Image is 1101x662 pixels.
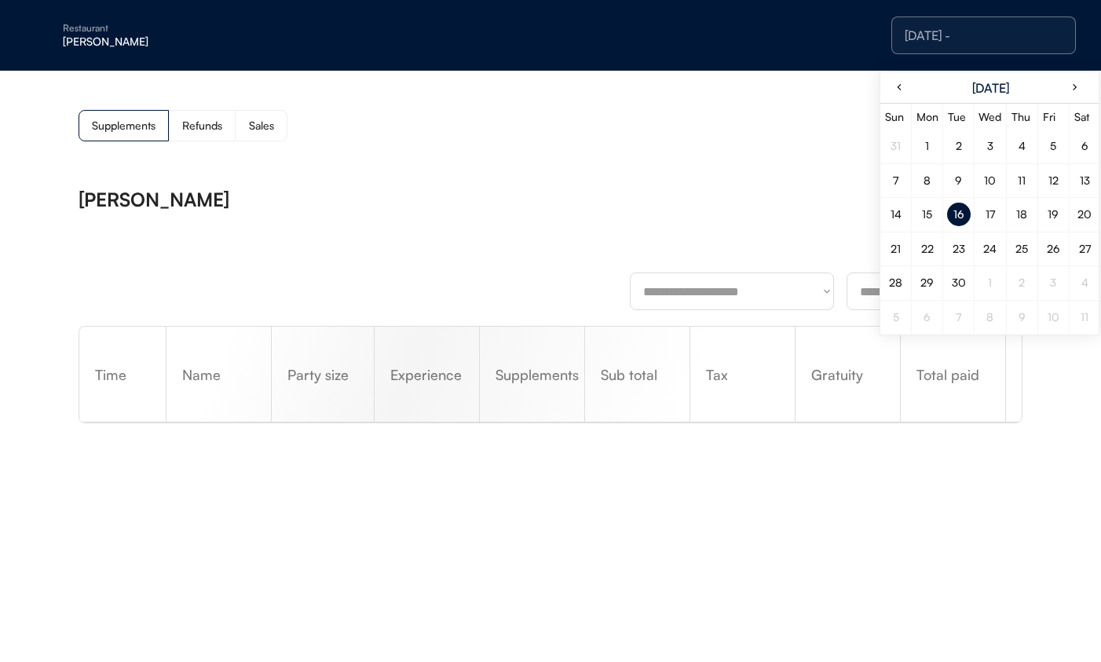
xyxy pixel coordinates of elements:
[796,368,900,382] div: Gratuity
[1015,243,1028,254] div: 25
[972,82,1009,94] div: [DATE]
[922,209,932,220] div: 15
[1080,175,1090,186] div: 13
[31,23,57,48] img: yH5BAEAAAAALAAAAAABAAEAAAIBRAA7
[63,24,261,33] div: Restaurant
[1048,209,1059,220] div: 19
[166,368,271,382] div: Name
[690,368,795,382] div: Tax
[986,312,993,323] div: 8
[956,141,962,152] div: 2
[988,277,992,288] div: 1
[1050,141,1056,152] div: 5
[1081,312,1088,323] div: 11
[585,368,689,382] div: Sub total
[1011,112,1033,123] div: Thu
[1043,112,1064,123] div: Fri
[986,209,995,220] div: 17
[480,368,584,382] div: Supplements
[953,243,965,254] div: 23
[955,175,962,186] div: 9
[924,312,931,323] div: 6
[952,277,966,288] div: 30
[249,120,274,131] div: Sales
[891,209,902,220] div: 14
[1074,112,1096,123] div: Sat
[92,120,155,131] div: Supplements
[1018,175,1026,186] div: 11
[182,120,222,131] div: Refunds
[984,175,996,186] div: 10
[79,368,166,382] div: Time
[889,277,902,288] div: 28
[916,112,938,123] div: Mon
[905,29,1063,42] div: [DATE] -
[987,141,993,152] div: 3
[893,175,898,186] div: 7
[891,141,901,152] div: 31
[920,277,934,288] div: 29
[272,368,374,382] div: Party size
[79,190,229,209] div: [PERSON_NAME]
[1016,209,1027,220] div: 18
[978,112,1001,123] div: Wed
[924,175,931,186] div: 8
[1019,141,1026,152] div: 4
[891,243,901,254] div: 21
[1079,243,1091,254] div: 27
[1006,332,1022,417] div: Refund
[375,368,479,382] div: Experience
[1081,277,1088,288] div: 4
[925,141,929,152] div: 1
[893,312,899,323] div: 5
[1019,312,1026,323] div: 9
[885,112,906,123] div: Sun
[953,209,964,220] div: 16
[1077,209,1092,220] div: 20
[1047,243,1060,254] div: 26
[1048,312,1059,323] div: 10
[948,112,969,123] div: Tue
[1048,175,1059,186] div: 12
[1081,141,1088,152] div: 6
[1050,277,1056,288] div: 3
[901,368,1005,382] div: Total paid
[1019,277,1025,288] div: 2
[983,243,997,254] div: 24
[63,36,261,47] div: [PERSON_NAME]
[921,243,934,254] div: 22
[956,312,961,323] div: 7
